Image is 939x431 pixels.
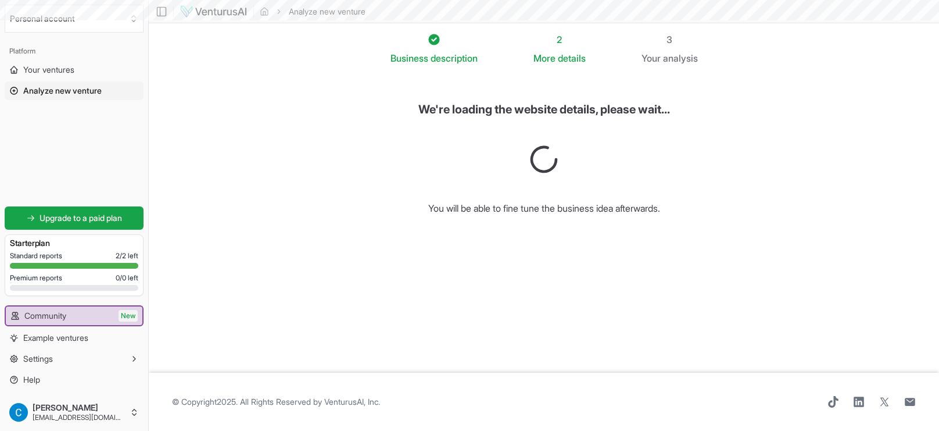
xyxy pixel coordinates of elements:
[558,52,586,64] span: details
[119,310,138,322] span: New
[5,42,144,60] div: Platform
[390,51,428,65] span: Business
[33,413,125,422] span: [EMAIL_ADDRESS][DOMAIN_NAME]
[5,206,144,230] a: Upgrade to a paid plan
[641,33,698,47] div: 3
[5,350,144,368] button: Settings
[663,52,698,64] span: analysis
[40,212,122,224] span: Upgrade to a paid plan
[5,60,144,79] a: Your ventures
[10,251,62,261] span: Standard reports
[23,374,40,386] span: Help
[23,85,102,97] span: Analyze new venture
[23,353,53,365] span: Settings
[6,307,142,325] a: CommunityNew
[116,251,138,261] span: 2 / 2 left
[5,81,144,100] a: Analyze new venture
[533,51,555,65] span: More
[5,398,144,426] button: [PERSON_NAME][EMAIL_ADDRESS][DOMAIN_NAME]
[24,310,66,322] span: Community
[172,396,380,408] span: © Copyright 2025 . All Rights Reserved by .
[431,52,478,64] span: description
[641,51,661,65] span: Your
[324,397,378,407] a: VenturusAI, Inc
[428,201,660,215] h6: You will be able to fine tune the business idea afterwards.
[9,403,28,422] img: ACg8ocLUt6Ke98eD4VJejInNIEucQ7QpSUvCuWxrtZLfEivIQu3P3w=s96-c
[533,33,586,47] div: 2
[10,237,138,249] h3: Starter plan
[23,64,74,76] span: Your ventures
[5,329,144,347] a: Example ventures
[5,371,144,389] a: Help
[33,402,125,413] span: [PERSON_NAME]
[116,273,138,283] span: 0 / 0 left
[418,101,670,117] h6: We're loading the website details, please wait...
[10,273,62,283] span: Premium reports
[23,332,88,344] span: Example ventures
